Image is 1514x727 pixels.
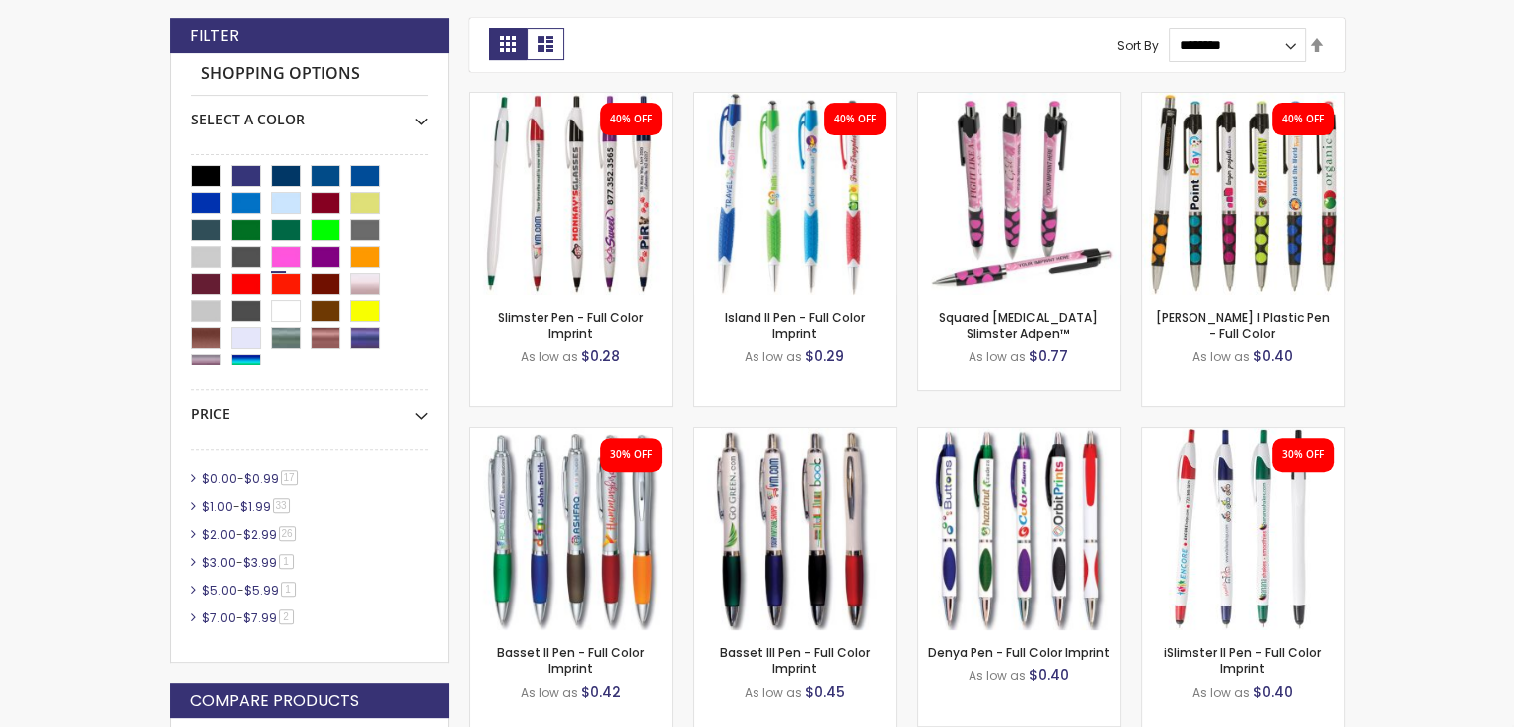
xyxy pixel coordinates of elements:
a: Slimster Pen - Full Color Imprint [498,309,643,342]
span: As low as [745,684,802,701]
div: 30% OFF [610,448,652,462]
span: $1.99 [240,498,271,515]
span: $0.42 [581,682,621,702]
strong: Grid [489,28,527,60]
img: Basset III Pen - Full Color Imprint [694,428,896,630]
a: Basset III Pen - Full Color Imprint [694,427,896,444]
span: $3.99 [243,554,277,571]
span: As low as [1192,684,1250,701]
img: iSlimster II Pen - Full Color Imprint [1142,428,1344,630]
strong: Shopping Options [191,53,428,96]
strong: Filter [190,25,239,47]
a: Basset II Pen - Full Color Imprint [470,427,672,444]
span: $0.99 [244,470,279,487]
a: Island II Pen - Full Color Imprint [725,309,865,342]
a: iSlimster II Pen - Full Color Imprint [1142,427,1344,444]
span: $0.29 [805,346,844,365]
span: 17 [281,470,298,485]
a: $0.00-$0.9917 [197,470,305,487]
a: Madeline I Plastic Pen - Full Color [1142,92,1344,109]
a: Basset II Pen - Full Color Imprint [497,644,644,677]
img: Squared Breast Cancer Slimster Adpen™ [918,93,1120,295]
a: Denya Pen - Full Color Imprint [918,427,1120,444]
strong: Compare Products [190,690,359,712]
span: $0.40 [1253,682,1293,702]
span: As low as [745,348,802,364]
a: Denya Pen - Full Color Imprint [928,644,1110,661]
span: $0.40 [1253,346,1293,365]
span: As low as [969,667,1026,684]
a: Island II Pen - Full Color Imprint [694,92,896,109]
span: $2.00 [202,526,236,543]
img: Basset II Pen - Full Color Imprint [470,428,672,630]
img: Denya Pen - Full Color Imprint [918,428,1120,630]
span: 1 [279,554,294,569]
a: $5.00-$5.991 [197,582,303,599]
a: Squared [MEDICAL_DATA] Slimster Adpen™ [939,309,1098,342]
span: $5.99 [244,582,279,599]
span: $7.99 [243,609,277,626]
span: $7.00 [202,609,236,626]
a: Basset III Pen - Full Color Imprint [720,644,870,677]
span: $2.99 [243,526,277,543]
a: $3.00-$3.991 [197,554,301,571]
a: $2.00-$2.9926 [197,526,303,543]
div: 40% OFF [834,113,876,126]
span: As low as [521,684,578,701]
a: Slimster Pen - Full Color Imprint [470,92,672,109]
div: 40% OFF [610,113,652,126]
span: $0.00 [202,470,237,487]
a: iSlimster II Pen - Full Color Imprint [1164,644,1321,677]
img: Madeline I Plastic Pen - Full Color [1142,93,1344,295]
span: $5.00 [202,582,237,599]
div: Select A Color [191,96,428,129]
label: Sort By [1117,36,1159,53]
a: [PERSON_NAME] I Plastic Pen - Full Color [1156,309,1330,342]
img: Slimster Pen - Full Color Imprint [470,93,672,295]
span: 2 [279,609,294,624]
span: 26 [279,526,296,541]
span: As low as [969,348,1026,364]
a: $7.00-$7.992 [197,609,301,626]
span: $0.40 [1029,665,1069,685]
a: Squared Breast Cancer Slimster Adpen™ [918,92,1120,109]
span: As low as [521,348,578,364]
div: 40% OFF [1282,113,1324,126]
span: $0.28 [581,346,620,365]
span: $3.00 [202,554,236,571]
span: 1 [281,582,296,597]
div: 30% OFF [1282,448,1324,462]
span: $1.00 [202,498,233,515]
span: 33 [273,498,290,513]
a: $1.00-$1.9933 [197,498,297,515]
img: Island II Pen - Full Color Imprint [694,93,896,295]
span: $0.45 [805,682,845,702]
span: $0.77 [1029,346,1068,365]
span: As low as [1192,348,1250,364]
div: Price [191,390,428,424]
